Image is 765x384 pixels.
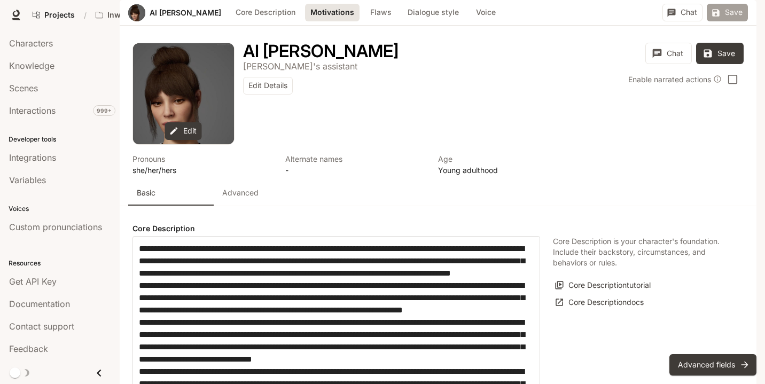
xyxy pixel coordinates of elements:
button: Open character details dialog [438,153,578,176]
button: Voice [469,4,503,21]
h4: Core Description [132,223,540,234]
button: Save [707,4,748,21]
button: Open character details dialog [243,60,357,73]
button: Save [696,43,744,64]
p: Inworld AI Demos kamil [107,11,167,20]
button: Open character avatar dialog [128,4,145,21]
button: Core Descriptiontutorial [553,277,653,294]
button: Open workspace menu [91,4,184,26]
div: Enable narrated actions [628,74,722,85]
p: Alternate names [285,153,425,164]
p: Basic [137,187,155,198]
button: Chat [662,4,702,21]
button: Edit [165,122,202,140]
p: Pronouns [132,153,272,164]
a: Core Descriptiondocs [553,294,646,311]
button: Flaws [364,4,398,21]
a: AI [PERSON_NAME] [150,9,221,17]
span: Projects [44,11,75,20]
p: - [285,164,425,176]
button: Edit Details [243,77,293,95]
p: she/her/hers [132,164,272,176]
p: Core Description is your character's foundation. Include their backstory, circumstances, and beha... [553,236,731,268]
button: Open character details dialog [285,153,425,176]
h1: AI [PERSON_NAME] [243,41,399,61]
p: Young adulthood [438,164,578,176]
p: Age [438,153,578,164]
button: Open character details dialog [132,153,272,176]
div: / [80,10,91,21]
button: Open character details dialog [243,43,399,60]
button: Motivations [305,4,360,21]
div: Avatar image [133,43,234,144]
button: Dialogue style [402,4,464,21]
button: Chat [645,43,692,64]
a: Go to projects [28,4,80,26]
div: Avatar image [128,4,145,21]
button: Core Description [230,4,301,21]
button: Open character avatar dialog [133,43,234,144]
p: [PERSON_NAME]'s assistant [243,61,357,72]
button: Advanced fields [669,354,756,375]
p: Advanced [222,187,259,198]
